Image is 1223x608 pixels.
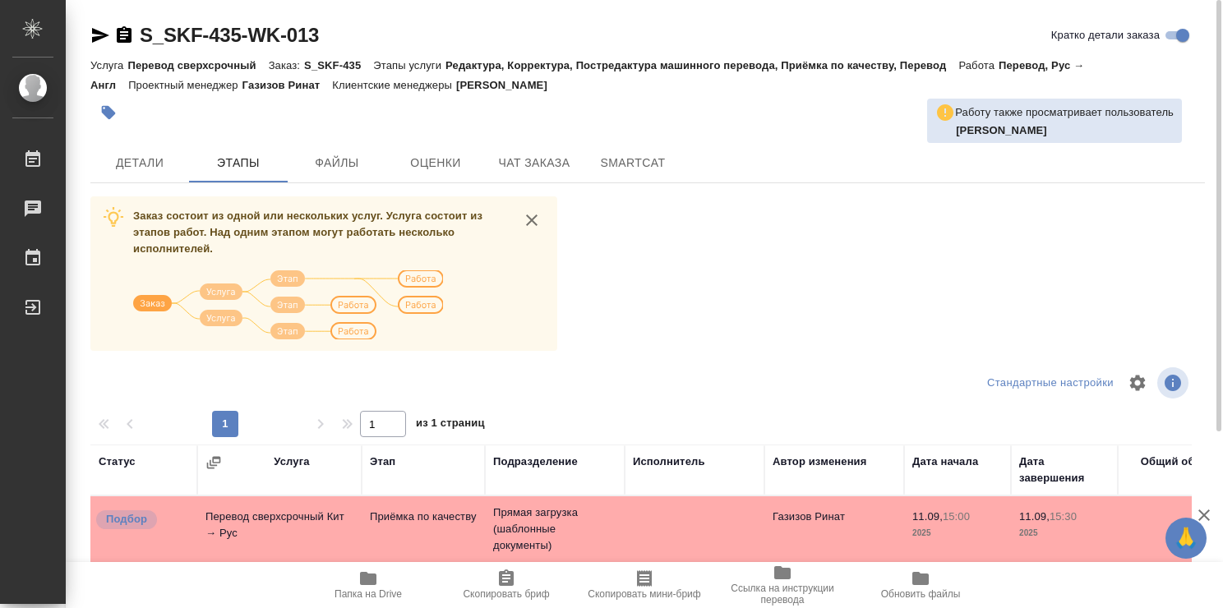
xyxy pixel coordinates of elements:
[983,371,1118,396] div: split button
[197,500,362,558] td: Перевод сверхсрочный Кит → Рус
[416,413,485,437] span: из 1 страниц
[1141,454,1216,470] div: Общий объем
[463,588,549,600] span: Скопировать бриф
[485,496,625,562] td: Прямая загрузка (шаблонные документы)
[956,124,1047,136] b: [PERSON_NAME]
[114,25,134,45] button: Скопировать ссылку
[133,210,482,255] span: Заказ состоит из одной или нескольких услуг. Услуга состоит из этапов работ. Над одним этапом мог...
[140,24,319,46] a: S_SKF-435-WK-013
[493,454,578,470] div: Подразделение
[205,454,222,471] button: Сгруппировать
[373,59,445,71] p: Этапы услуги
[1019,510,1050,523] p: 11.09,
[299,562,437,608] button: Папка на Drive
[242,79,333,91] p: Газизов Ринат
[912,510,943,523] p: 11.09,
[127,59,268,71] p: Перевод сверхсрочный
[1126,509,1216,525] p: 1
[370,454,395,470] div: Этап
[335,588,402,600] span: Папка на Drive
[633,454,705,470] div: Исполнитель
[519,208,544,233] button: close
[1019,525,1110,541] p: 2025
[1118,363,1157,403] span: Настроить таблицу
[1019,454,1110,486] div: Дата завершения
[298,153,376,173] span: Файлы
[396,153,475,173] span: Оценки
[106,511,147,527] p: Подбор
[575,562,713,608] button: Скопировать мини-бриф
[912,525,1003,541] p: 2025
[199,153,278,173] span: Этапы
[956,122,1174,139] p: Попова Галина
[958,59,999,71] p: Работа
[912,454,978,470] div: Дата начала
[128,79,242,91] p: Проектный менеджер
[773,454,866,470] div: Автор изменения
[274,454,309,470] div: Услуга
[445,59,958,71] p: Редактура, Корректура, Постредактура машинного перевода, Приёмка по качеству, Перевод
[1165,518,1207,559] button: 🙏
[304,59,373,71] p: S_SKF-435
[90,59,127,71] p: Услуга
[1172,521,1200,555] span: 🙏
[713,562,851,608] button: Ссылка на инструкции перевода
[1051,27,1160,44] span: Кратко детали заказа
[723,583,842,606] span: Ссылка на инструкции перевода
[955,104,1174,121] p: Работу также просматривает пользователь
[100,153,179,173] span: Детали
[90,25,110,45] button: Скопировать ссылку для ЯМессенджера
[1157,367,1192,398] span: Посмотреть информацию
[495,153,574,173] span: Чат заказа
[90,94,127,131] button: Добавить тэг
[881,588,961,600] span: Обновить файлы
[943,510,970,523] p: 15:00
[269,59,304,71] p: Заказ:
[456,79,560,91] p: [PERSON_NAME]
[437,562,575,608] button: Скопировать бриф
[593,153,672,173] span: SmartCat
[332,79,456,91] p: Клиентские менеджеры
[370,509,477,525] p: Приёмка по качеству
[851,562,990,608] button: Обновить файлы
[1050,510,1077,523] p: 15:30
[764,500,904,558] td: Газизов Ринат
[588,588,700,600] span: Скопировать мини-бриф
[99,454,136,470] div: Статус
[1126,525,1216,541] p: слово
